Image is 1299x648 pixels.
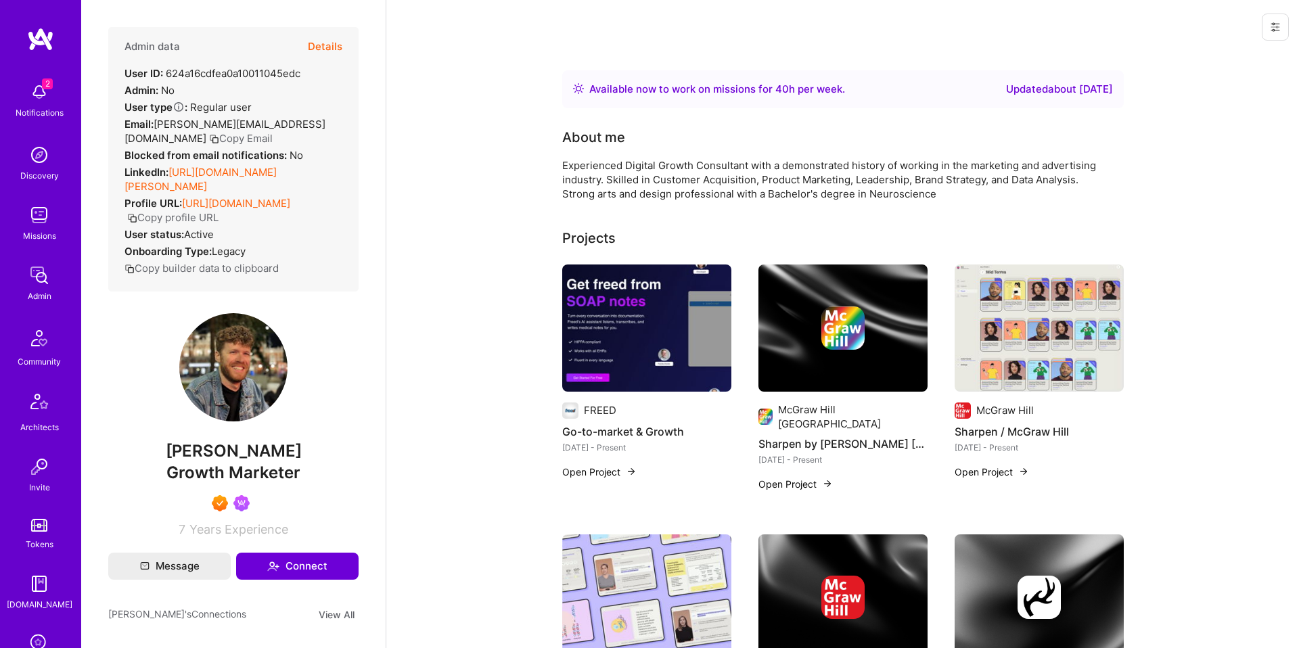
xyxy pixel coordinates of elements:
img: admin teamwork [26,262,53,289]
strong: Blocked from email notifications: [124,149,290,162]
div: Community [18,354,61,369]
img: User Avatar [179,313,288,421]
img: guide book [26,570,53,597]
div: FREED [584,403,616,417]
div: Admin [28,289,51,303]
button: View All [315,607,359,622]
h4: Sharpen by [PERSON_NAME] [PERSON_NAME] [758,435,928,453]
div: Updated about [DATE] [1006,81,1113,97]
div: McGraw Hill [GEOGRAPHIC_DATA] [778,402,927,431]
div: No [124,83,175,97]
i: Help [173,101,185,113]
span: Years Experience [189,522,288,536]
i: icon Copy [127,213,137,223]
img: Availability [573,83,584,94]
img: Invite [26,453,53,480]
img: arrow-right [1018,466,1029,477]
a: [URL][DOMAIN_NAME][PERSON_NAME] [124,166,277,193]
strong: LinkedIn: [124,166,168,179]
button: Connect [236,553,359,580]
img: arrow-right [626,466,637,477]
div: Architects [20,420,59,434]
h4: Go-to-market & Growth [562,423,731,440]
div: Notifications [16,106,64,120]
i: icon Copy [209,134,219,144]
span: Growth Marketer [166,463,300,482]
div: Available now to work on missions for h per week . [589,81,845,97]
button: Open Project [758,477,833,491]
h4: Admin data [124,41,180,53]
img: tokens [31,519,47,532]
span: 7 [179,522,185,536]
img: Been on Mission [233,495,250,511]
div: Experienced Digital Growth Consultant with a demonstrated history of working in the marketing and... [562,158,1103,201]
div: [DOMAIN_NAME] [7,597,72,611]
img: Company logo [1018,576,1061,619]
img: cover [758,264,928,392]
i: icon Mail [140,561,150,571]
img: Architects [23,388,55,420]
button: Copy Email [209,131,273,145]
div: Missions [23,229,56,243]
img: discovery [26,141,53,168]
div: McGraw Hill [976,403,1034,417]
button: Message [108,553,231,580]
img: Exceptional A.Teamer [212,495,228,511]
strong: Email: [124,118,154,131]
img: Company logo [821,306,865,350]
img: logo [27,27,54,51]
strong: Admin: [124,84,158,97]
img: Company logo [821,576,865,619]
i: icon Copy [124,264,135,274]
div: [DATE] - Present [955,440,1124,455]
button: Details [308,27,342,66]
img: arrow-right [822,478,833,489]
strong: User type : [124,101,187,114]
span: [PERSON_NAME][EMAIL_ADDRESS][DOMAIN_NAME] [124,118,325,145]
img: Company logo [955,402,971,419]
span: Active [184,228,214,241]
strong: User ID: [124,67,163,80]
div: No [124,148,303,162]
div: Tokens [26,537,53,551]
img: bell [26,78,53,106]
strong: User status: [124,228,184,241]
button: Open Project [562,465,637,479]
span: [PERSON_NAME]'s Connections [108,607,246,622]
div: Projects [562,228,616,248]
div: [DATE] - Present [758,453,928,467]
a: [URL][DOMAIN_NAME] [182,197,290,210]
span: 2 [42,78,53,89]
div: Discovery [20,168,59,183]
button: Open Project [955,465,1029,479]
div: About me [562,127,625,147]
span: legacy [212,245,246,258]
div: [DATE] - Present [562,440,731,455]
img: teamwork [26,202,53,229]
img: Company logo [562,402,578,419]
strong: Onboarding Type: [124,245,212,258]
h4: Sharpen / McGraw Hill [955,423,1124,440]
img: Community [23,322,55,354]
div: Invite [29,480,50,494]
strong: Profile URL: [124,197,182,210]
div: 624a16cdfea0a10011045edc [124,66,300,80]
span: [PERSON_NAME] [108,441,359,461]
div: Regular user [124,100,252,114]
span: 40 [775,83,789,95]
button: Copy builder data to clipboard [124,261,279,275]
img: Company logo [758,409,773,425]
img: Go-to-market & Growth [562,264,731,392]
button: Copy profile URL [127,210,219,225]
img: Sharpen / McGraw Hill [955,264,1124,392]
i: icon Connect [267,560,279,572]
